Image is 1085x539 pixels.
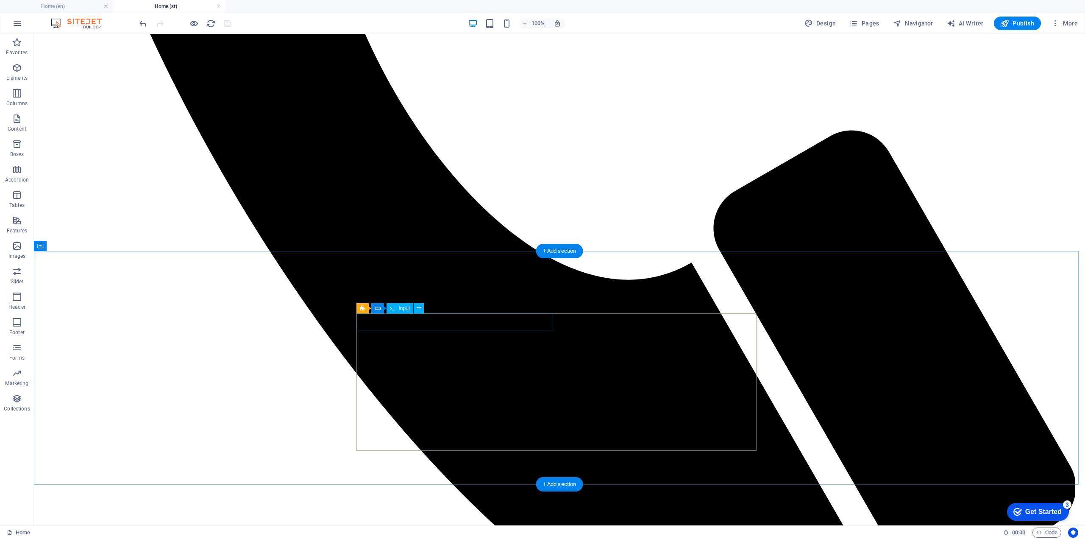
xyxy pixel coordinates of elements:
[11,278,24,285] p: Slider
[7,227,27,234] p: Features
[804,19,836,28] span: Design
[1051,19,1078,28] span: More
[9,355,25,361] p: Forms
[138,19,148,28] i: Undo: Edit headline (Ctrl+Z)
[1032,528,1061,538] button: Code
[7,4,69,22] div: Get Started 3 items remaining, 40% complete
[890,17,937,30] button: Navigator
[994,17,1041,30] button: Publish
[6,100,28,107] p: Columns
[4,405,30,412] p: Collections
[8,304,25,310] p: Header
[10,151,24,158] p: Boxes
[6,75,28,81] p: Elements
[536,244,583,258] div: + Add section
[1018,529,1019,536] span: :
[8,253,26,260] p: Images
[6,49,28,56] p: Favorites
[893,19,933,28] span: Navigator
[947,19,984,28] span: AI Writer
[1036,528,1057,538] span: Code
[1001,19,1034,28] span: Publish
[1012,528,1025,538] span: 00 00
[399,306,410,311] span: Input
[1048,17,1081,30] button: More
[8,126,26,132] p: Content
[5,380,28,387] p: Marketing
[531,18,545,28] h6: 100%
[206,18,216,28] button: reload
[25,9,61,17] div: Get Started
[7,528,30,538] a: Click to cancel selection. Double-click to open Pages
[554,20,561,27] i: On resize automatically adjust zoom level to fit chosen device.
[801,17,840,30] div: Design (Ctrl+Alt+Y)
[5,176,29,183] p: Accordion
[49,18,112,28] img: Editor Logo
[943,17,987,30] button: AI Writer
[1068,528,1078,538] button: Usercentrics
[9,202,25,209] p: Tables
[519,18,549,28] button: 100%
[113,2,225,11] h4: Home (sr)
[1003,528,1026,538] h6: Session time
[138,18,148,28] button: undo
[536,477,583,492] div: + Add section
[206,19,216,28] i: Reload page
[846,17,882,30] button: Pages
[849,19,879,28] span: Pages
[189,18,199,28] button: Click here to leave preview mode and continue editing
[63,2,71,10] div: 3
[9,329,25,336] p: Footer
[801,17,840,30] button: Design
